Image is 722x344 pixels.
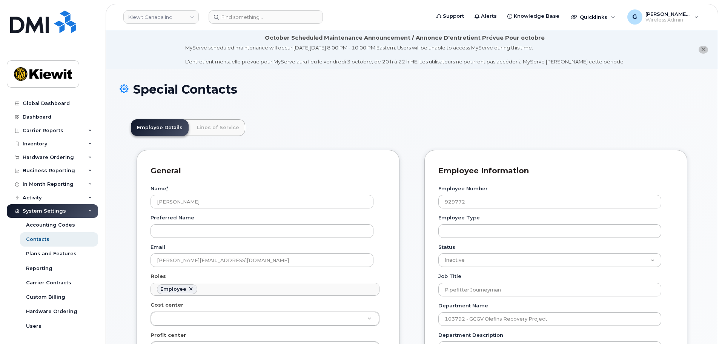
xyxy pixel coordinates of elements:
label: Roles [151,273,166,280]
label: Department Name [438,302,488,309]
label: Employee Type [438,214,480,221]
button: close notification [699,46,708,54]
abbr: required [166,185,168,191]
label: Name [151,185,168,192]
a: Employee Details [131,119,189,136]
div: October Scheduled Maintenance Announcement / Annonce D'entretient Prévue Pour octobre [265,34,545,42]
h3: General [151,166,380,176]
iframe: Messenger Launcher [689,311,716,338]
label: Email [151,244,165,251]
label: Status [438,244,455,251]
label: Department Description [438,332,503,339]
label: Employee Number [438,185,488,192]
div: MyServe scheduled maintenance will occur [DATE][DATE] 8:00 PM - 10:00 PM Eastern. Users will be u... [185,44,625,65]
h3: Employee Information [438,166,668,176]
label: Cost center [151,301,183,309]
div: Employee [160,286,186,292]
label: Profit center [151,332,186,339]
a: Lines of Service [191,119,245,136]
label: Preferred Name [151,214,194,221]
h1: Special Contacts [120,83,704,96]
label: Job Title [438,273,461,280]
